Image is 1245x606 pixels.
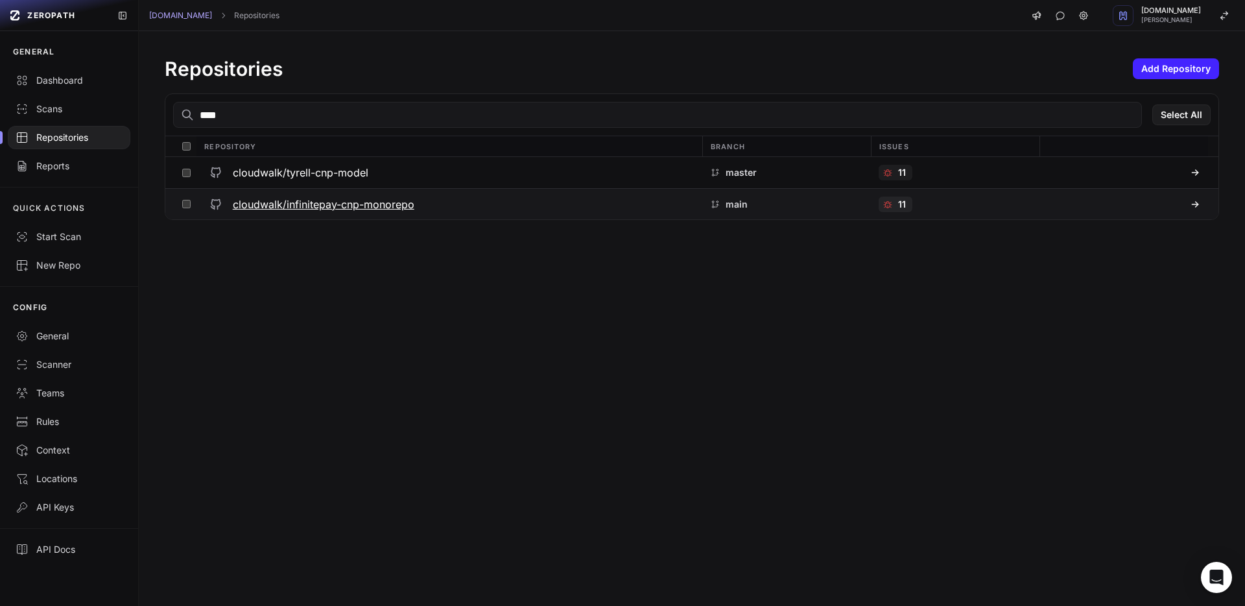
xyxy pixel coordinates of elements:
div: New Repo [16,259,123,272]
div: Reports [16,160,123,173]
button: Select All [1152,104,1211,125]
div: Scanner [16,358,123,371]
p: CONFIG [13,302,47,313]
button: cloudwalk/infinitepay-cnp-monorepo [196,189,702,219]
div: Branch [702,136,871,156]
a: Repositories [234,10,279,21]
button: Add Repository [1133,58,1219,79]
div: Start Scan [16,230,123,243]
div: Rules [16,415,123,428]
p: GENERAL [13,47,54,57]
p: 11 [898,166,906,179]
div: Repositories [16,131,123,144]
div: General [16,330,123,343]
h1: Repositories [165,57,283,80]
div: Repository [196,136,702,156]
div: Open Intercom Messenger [1201,562,1232,593]
p: master [726,166,757,179]
p: main [726,198,748,211]
span: [DOMAIN_NAME] [1141,7,1201,14]
h3: cloudwalk/tyrell-cnp-model [233,165,368,180]
div: API Docs [16,543,123,556]
div: cloudwalk/tyrell-cnp-model master 11 [165,157,1218,188]
h3: cloudwalk/infinitepay-cnp-monorepo [233,197,414,212]
div: API Keys [16,501,123,514]
button: cloudwalk/tyrell-cnp-model [196,157,702,188]
svg: chevron right, [219,11,228,20]
div: Scans [16,103,123,115]
span: [PERSON_NAME] [1141,17,1201,23]
span: ZEROPATH [27,10,75,21]
div: Context [16,444,123,457]
div: Teams [16,387,123,400]
div: cloudwalk/infinitepay-cnp-monorepo main 11 [165,188,1218,219]
a: ZEROPATH [5,5,107,26]
p: 11 [898,198,906,211]
nav: breadcrumb [149,10,279,21]
div: Locations [16,472,123,485]
div: Issues [871,136,1039,156]
a: [DOMAIN_NAME] [149,10,212,21]
p: QUICK ACTIONS [13,203,86,213]
div: Dashboard [16,74,123,87]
